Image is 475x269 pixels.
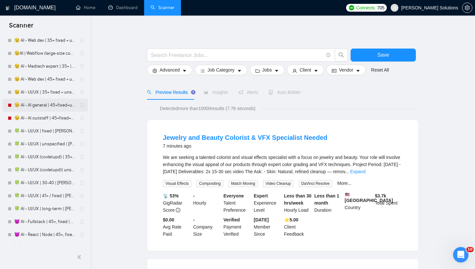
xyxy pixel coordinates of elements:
span: DaVinci Resolve [299,180,332,187]
div: GigRadar Score [162,192,192,214]
span: holder [79,129,85,134]
span: Client [300,66,311,73]
span: holder [79,180,85,185]
button: Save [351,49,416,62]
div: Company Size [192,216,222,238]
a: 🍀 AI - UI/UX | 30-40 | [PERSON_NAME] ([GEOGRAPHIC_DATA]) [14,176,76,189]
span: 10 [466,247,474,252]
span: notification [238,90,243,95]
button: barsJob Categorycaret-down [195,65,247,75]
span: idcard [332,68,336,73]
a: homeHome [76,5,95,10]
a: 😈 AI - React | Node | 45+, fixed | Artem [14,228,76,241]
div: Member Since [252,216,283,238]
span: Connects: [356,4,376,11]
span: We are seeking a talented colorist and visual effects specialist with a focus on jewelry and beau... [163,155,401,174]
div: Duration [313,192,343,214]
a: 🍀 AI - UI/UX | long-term | [PERSON_NAME] [14,202,76,215]
span: holder [79,154,85,160]
span: holder [79,38,85,43]
img: logo [5,3,10,13]
span: caret-down [237,68,242,73]
span: Scanner [4,21,38,34]
a: Expand [350,169,365,174]
a: 🍀 AI - UI/UX | 41+ / fixed | [PERSON_NAME] ([GEOGRAPHIC_DATA]) [14,189,76,202]
a: 😉 AI - Web dev | 35+ fixed + unspec (large-size comp) | Daria [14,34,76,47]
span: setting [153,68,157,73]
a: 😈 AI - MERN | 45+, fixed | Artem [14,241,76,254]
button: userClientcaret-down [287,65,324,75]
span: holder [79,103,85,108]
span: holder [79,51,85,56]
b: Expert [254,193,268,198]
div: Hourly [192,192,222,214]
img: 🇺🇸 [345,192,350,197]
a: 😈 AI - Fullstack | 45+, fixed | Artem [14,215,76,228]
span: Auto Bidder [269,90,301,95]
span: Compositing [196,180,223,187]
a: Reset All [371,66,389,73]
span: user [292,68,297,73]
a: 🍀 AI - UI/UX | fixed | [PERSON_NAME] ([GEOGRAPHIC_DATA]/[GEOGRAPHIC_DATA]) [14,125,76,138]
span: Save [377,51,389,59]
span: Vendor [339,66,353,73]
span: Match Moving [228,180,258,187]
button: folderJobscaret-down [250,65,285,75]
button: idcardVendorcaret-down [326,65,366,75]
span: bars [200,68,205,73]
b: [DATE] [254,217,269,222]
span: double-left [77,254,83,260]
a: 😉AI | Webflow (large-size comp) | Daria [14,47,76,60]
button: settingAdvancedcaret-down [147,65,192,75]
b: Less than 30 hrs/week [284,193,311,206]
span: holder [79,219,85,224]
button: setting [462,3,472,13]
a: 😉 AI - Medtech expert | 35+ | Daria [14,60,76,73]
a: setting [462,5,472,10]
span: holder [79,232,85,237]
div: Country [343,192,374,214]
b: $0.00 [163,217,174,222]
span: info-circle [176,208,180,212]
a: 🍀 AI - UI/UX (covletupd) | 35+ | [PERSON_NAME] ([GEOGRAPHIC_DATA]/[GEOGRAPHIC_DATA]) [14,151,76,163]
div: Avg Rate Paid [162,216,192,238]
span: holder [79,141,85,147]
a: dashboardDashboard [108,5,138,10]
span: folder [255,68,260,73]
b: $ 3.7k [375,193,386,198]
span: caret-down [314,68,318,73]
span: Alerts [238,90,259,95]
button: search [335,49,348,62]
div: Payment Verified [222,216,253,238]
a: Jewelry and Beauty Colorist & VFX Specialist Needed [163,134,327,141]
span: holder [79,77,85,82]
span: Video Cleanup [263,180,294,187]
span: info-circle [326,53,331,57]
span: holder [79,90,85,95]
span: Jobs [262,66,272,73]
span: Insights [204,90,228,95]
a: 😉 AI - AI general | 45+fixed+unspec | Daria [14,99,76,112]
b: - [193,193,195,198]
img: upwork-logo.png [349,5,354,10]
span: Job Category [207,66,234,73]
span: search [335,52,347,58]
span: user [392,6,397,10]
span: holder [79,64,85,69]
b: [GEOGRAPHIC_DATA] [345,192,393,203]
b: - [193,217,195,222]
b: Verified [224,217,240,222]
span: area-chart [204,90,208,95]
span: search [147,90,152,95]
span: holder [79,116,85,121]
div: 7 minutes ago [163,142,327,150]
iframe: Intercom live chat [453,247,469,263]
a: searchScanner [151,5,174,10]
div: We are seeking a talented colorist and visual effects specialist with a focus on jewelry and beau... [163,154,403,175]
span: Visual Effects [163,180,191,187]
span: holder [79,167,85,173]
span: robot [269,90,273,95]
span: setting [462,5,472,10]
span: Preview Results [147,90,194,95]
b: ⭐️ 5.00 [284,217,298,222]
